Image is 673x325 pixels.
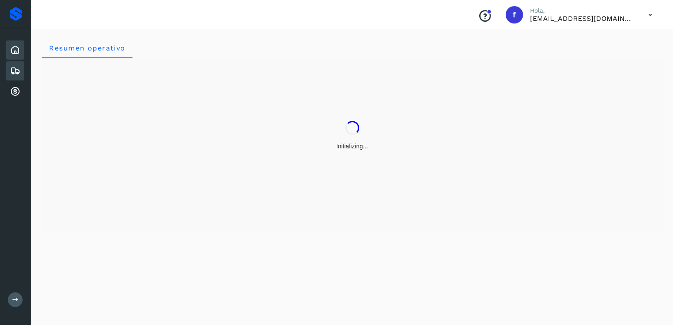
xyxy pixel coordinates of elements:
div: Embarques [6,61,24,80]
span: Resumen operativo [49,44,126,52]
div: Inicio [6,40,24,60]
p: facturacion@expresssanjavier.com [530,14,634,23]
p: Hola, [530,7,634,14]
div: Cuentas por cobrar [6,82,24,101]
